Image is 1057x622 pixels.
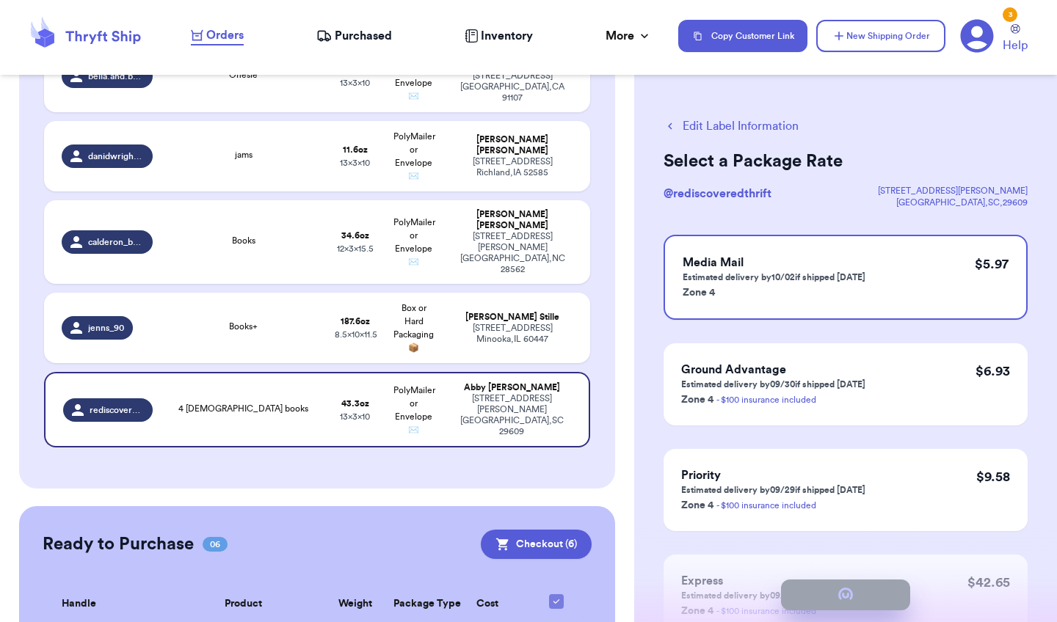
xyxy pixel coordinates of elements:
[232,236,255,245] span: Books
[88,236,144,248] span: calderon_becca
[452,393,571,437] div: [STREET_ADDRESS][PERSON_NAME] [GEOGRAPHIC_DATA] , SC 29609
[606,27,652,45] div: More
[465,27,533,45] a: Inventory
[206,26,244,44] span: Orders
[683,288,715,298] span: Zone 4
[681,364,786,376] span: Ground Advantage
[681,469,721,481] span: Priority
[337,244,374,253] span: 12 x 3 x 15.5
[683,257,744,268] span: Media Mail
[340,78,370,87] span: 13 x 3 x 10
[664,117,799,135] button: Edit Label Information
[235,150,253,159] span: jams
[481,530,592,559] button: Checkout (6)
[452,231,573,275] div: [STREET_ADDRESS][PERSON_NAME] [GEOGRAPHIC_DATA] , NC 28562
[393,386,435,434] span: PolyMailer or Envelope ✉️
[683,271,865,283] p: Estimated delivery by 10/02 if shipped [DATE]
[716,501,816,510] a: - $100 insurance included
[393,218,435,266] span: PolyMailer or Envelope ✉️
[43,533,194,556] h2: Ready to Purchase
[976,361,1010,381] p: $ 6.93
[203,537,228,552] span: 06
[1003,7,1017,22] div: 3
[393,52,435,100] span: PolyMailer or Envelope ✉️
[335,27,392,45] span: Purchased
[393,132,435,180] span: PolyMailer or Envelope ✉️
[452,70,573,103] div: [STREET_ADDRESS] [GEOGRAPHIC_DATA] , CA 91107
[878,185,1028,197] div: [STREET_ADDRESS][PERSON_NAME]
[343,145,368,154] strong: 11.6 oz
[960,19,994,53] a: 3
[229,322,258,331] span: Books+
[229,70,258,79] span: Onesie
[1003,37,1028,54] span: Help
[878,197,1028,208] div: [GEOGRAPHIC_DATA] , SC , 29609
[1003,24,1028,54] a: Help
[681,395,713,405] span: Zone 4
[481,27,533,45] span: Inventory
[976,466,1010,487] p: $ 9.58
[716,395,816,404] a: - $100 insurance included
[88,150,144,162] span: danidwright93
[681,484,865,496] p: Estimated delivery by 09/29 if shipped [DATE]
[452,323,573,345] div: [STREET_ADDRESS] Minooka , IL 60447
[340,158,370,167] span: 13 x 3 x 10
[316,27,392,45] a: Purchased
[88,322,124,334] span: jenns_90
[341,399,369,408] strong: 43.3 oz
[335,330,377,339] span: 8.5 x 10 x 11.5
[191,26,244,45] a: Orders
[452,312,573,323] div: [PERSON_NAME] Stille
[62,596,96,612] span: Handle
[452,134,573,156] div: [PERSON_NAME] [PERSON_NAME]
[664,188,771,200] span: @ rediscoveredthrift
[178,404,308,413] span: 4 [DEMOGRAPHIC_DATA] books
[975,254,1009,274] p: $ 5.97
[340,412,370,421] span: 13 x 3 x 10
[452,382,571,393] div: Abby [PERSON_NAME]
[678,20,807,52] button: Copy Customer Link
[664,150,1028,173] h2: Select a Package Rate
[681,378,865,390] p: Estimated delivery by 09/30 if shipped [DATE]
[341,317,370,326] strong: 187.6 oz
[452,156,573,178] div: [STREET_ADDRESS] Richland , IA 52585
[341,231,369,240] strong: 34.6 oz
[681,500,713,511] span: Zone 4
[393,304,434,352] span: Box or Hard Packaging 📦
[90,404,144,416] span: rediscoveredthrift
[452,209,573,231] div: [PERSON_NAME] [PERSON_NAME]
[88,70,144,82] span: bella.and.boys
[816,20,945,52] button: New Shipping Order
